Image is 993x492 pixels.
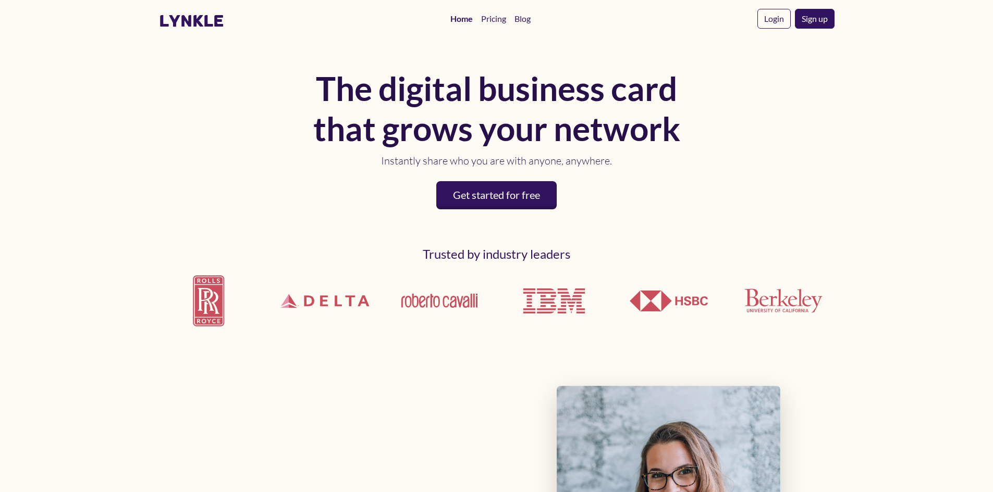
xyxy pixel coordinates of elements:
[274,264,376,337] img: Delta Airlines
[510,8,535,29] a: Blog
[757,9,791,29] a: Login
[159,11,224,31] a: lynkle
[744,288,823,313] img: UCLA Berkeley
[477,8,510,29] a: Pricing
[630,291,708,311] img: HSBC
[436,181,557,209] a: Get started for free
[309,69,684,149] h1: The digital business card that grows your network
[159,267,261,335] img: Rolls Royce
[446,8,477,29] a: Home
[795,9,835,29] a: Sign up
[309,153,684,169] p: Instantly share who you are with anyone, anywhere.
[400,293,479,309] img: Roberto Cavalli
[159,247,835,262] h2: Trusted by industry leaders
[515,262,593,340] img: IBM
